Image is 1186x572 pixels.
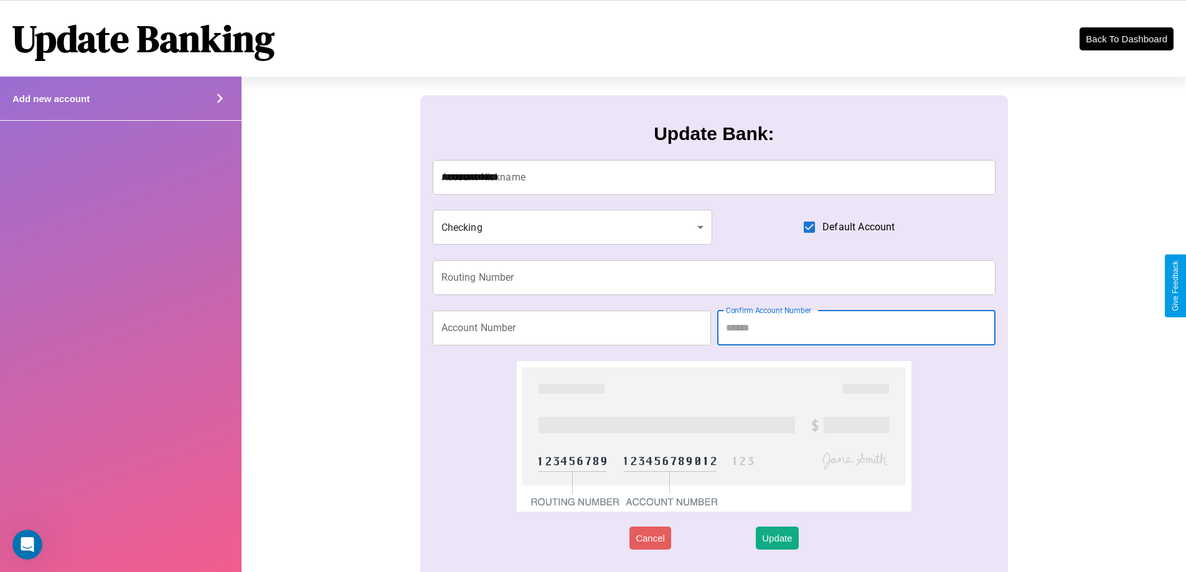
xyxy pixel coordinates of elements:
[517,361,911,512] img: check
[12,530,42,560] iframe: Intercom live chat
[1171,261,1180,311] div: Give Feedback
[756,527,798,550] button: Update
[12,93,90,104] h4: Add new account
[12,13,275,64] h1: Update Banking
[726,305,811,316] label: Confirm Account Number
[629,527,671,550] button: Cancel
[1080,27,1174,50] button: Back To Dashboard
[822,220,895,235] span: Default Account
[654,123,774,144] h3: Update Bank:
[433,210,713,245] div: Checking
